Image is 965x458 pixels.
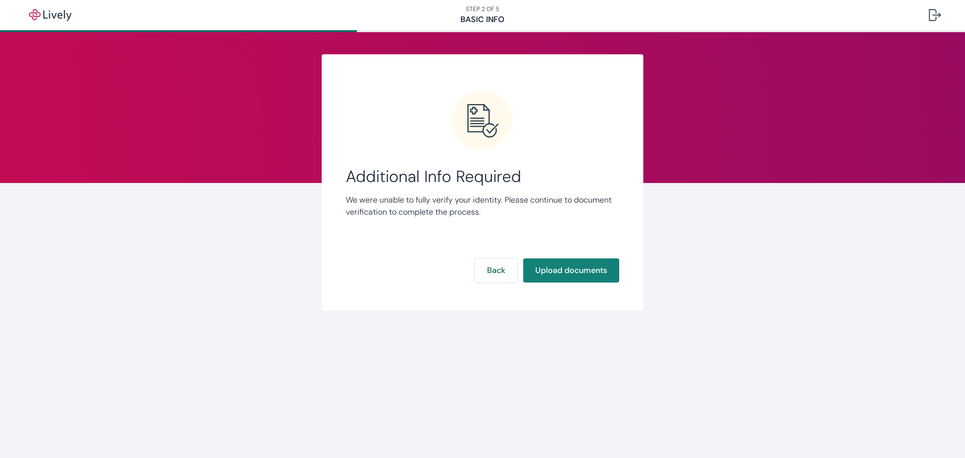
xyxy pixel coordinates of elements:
p: We were unable to fully verify your identity. Please continue to document verification to complet... [346,194,619,218]
img: Lively [22,9,78,21]
button: Upload documents [523,258,619,283]
span: Additional Info Required [346,167,619,186]
svg: Error icon [452,90,513,151]
button: Log out [921,3,949,27]
button: Back [475,258,517,283]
